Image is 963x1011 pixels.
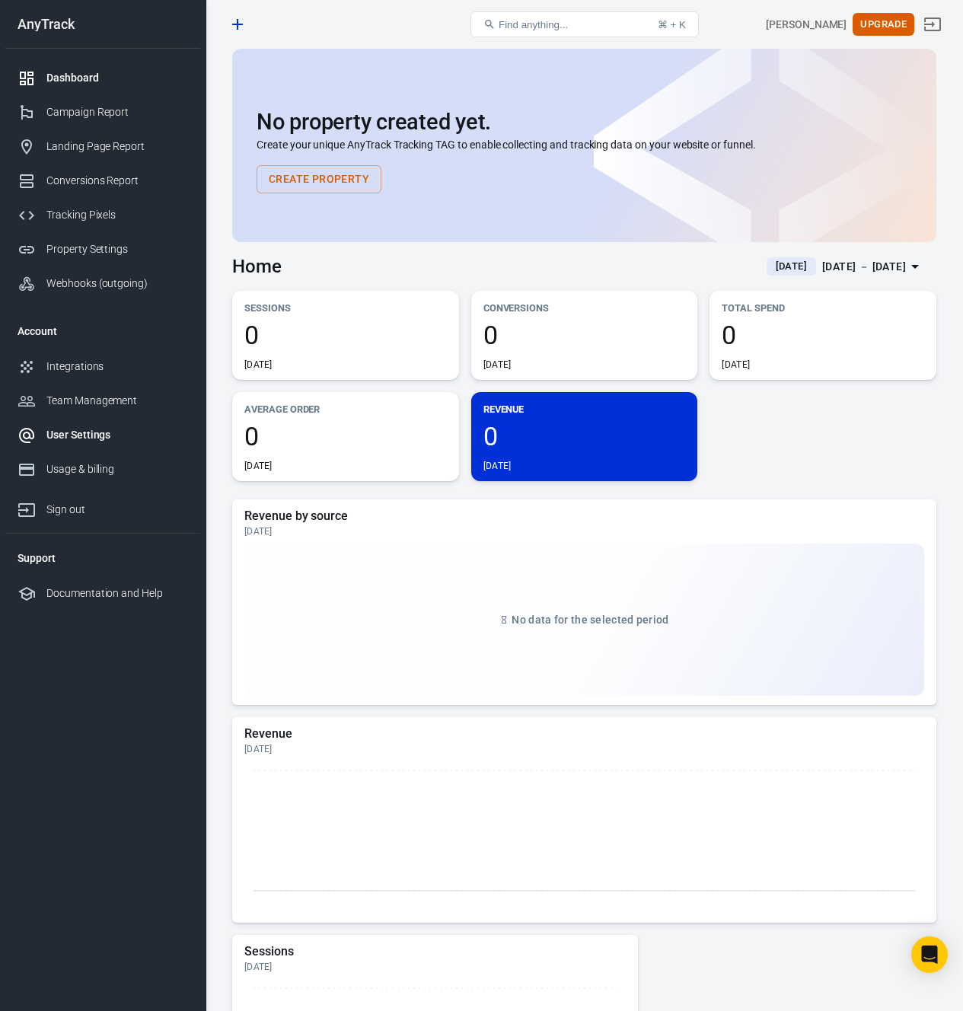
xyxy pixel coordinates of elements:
span: No data for the selected period [512,614,668,626]
a: Usage & billing [5,452,200,486]
div: Campaign Report [46,104,188,120]
span: Find anything... [499,19,568,30]
span: 0 [244,322,447,348]
button: Upgrade [853,13,914,37]
div: [DATE] － [DATE] [822,257,906,276]
h3: Home [232,256,282,277]
span: 0 [244,423,447,449]
a: Create new property [225,11,250,37]
button: Find anything...⌘ + K [470,11,699,37]
div: Landing Page Report [46,139,188,155]
a: Sign out [914,6,951,43]
p: Revenue [483,401,686,417]
div: Sign out [46,502,188,518]
a: Webhooks (outgoing) [5,266,200,301]
a: Integrations [5,349,200,384]
div: Team Management [46,393,188,409]
p: Sessions [244,300,447,316]
div: ⌘ + K [658,19,686,30]
p: Conversions [483,300,686,316]
span: 0 [483,322,686,348]
a: Campaign Report [5,95,200,129]
span: 0 [483,423,686,449]
span: [DATE] [770,259,813,274]
h5: Sessions [244,944,626,959]
a: Sign out [5,486,200,527]
div: [DATE] [483,460,512,472]
h5: Revenue by source [244,509,924,524]
a: Tracking Pixels [5,198,200,232]
div: User Settings [46,427,188,443]
span: 0 [722,322,924,348]
p: Total Spend [722,300,924,316]
div: Webhooks (outgoing) [46,276,188,292]
a: Team Management [5,384,200,418]
a: Property Settings [5,232,200,266]
div: Tracking Pixels [46,207,188,223]
a: User Settings [5,418,200,452]
div: Integrations [46,359,188,375]
a: Landing Page Report [5,129,200,164]
button: [DATE][DATE] － [DATE] [754,254,936,279]
li: Support [5,540,200,576]
div: [DATE] [244,961,626,973]
div: Account id: nEsqdNLb [766,17,847,33]
div: AnyTrack [5,18,200,31]
a: Dashboard [5,61,200,95]
button: Create Property [257,165,381,193]
div: Open Intercom Messenger [911,936,948,973]
h5: Revenue [244,726,924,742]
p: Create your unique AnyTrack Tracking TAG to enable collecting and tracking data on your website o... [257,137,912,153]
div: Conversions Report [46,173,188,189]
div: [DATE] [244,525,924,537]
div: Usage & billing [46,461,188,477]
h2: No property created yet. [257,110,912,134]
div: Dashboard [46,70,188,86]
p: Average Order [244,401,447,417]
li: Account [5,313,200,349]
div: Property Settings [46,241,188,257]
div: Documentation and Help [46,585,188,601]
div: [DATE] [244,743,924,755]
a: Conversions Report [5,164,200,198]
